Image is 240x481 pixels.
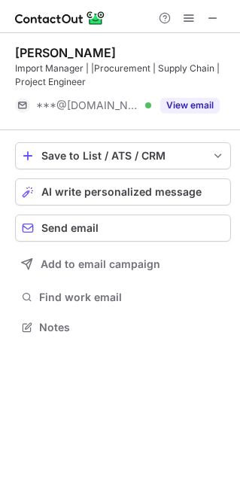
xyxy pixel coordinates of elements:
[15,317,231,338] button: Notes
[15,45,116,60] div: [PERSON_NAME]
[36,99,140,112] span: ***@[DOMAIN_NAME]
[15,9,105,27] img: ContactOut v5.3.10
[39,321,225,334] span: Notes
[15,215,231,242] button: Send email
[41,150,205,162] div: Save to List / ATS / CRM
[160,98,220,113] button: Reveal Button
[15,251,231,278] button: Add to email campaign
[15,142,231,169] button: save-profile-one-click
[41,186,202,198] span: AI write personalized message
[39,291,225,304] span: Find work email
[15,62,231,89] div: Import Manager | |Procurement | Supply Chain | Project Engineer
[41,258,160,270] span: Add to email campaign
[41,222,99,234] span: Send email
[15,178,231,205] button: AI write personalized message
[15,287,231,308] button: Find work email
